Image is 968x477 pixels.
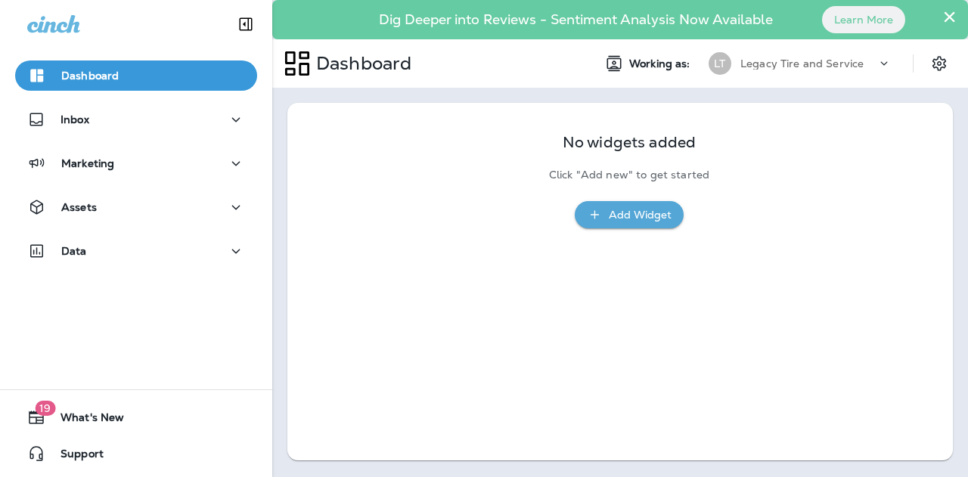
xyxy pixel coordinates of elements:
[35,401,55,416] span: 19
[335,17,817,22] p: Dig Deeper into Reviews - Sentiment Analysis Now Available
[61,70,119,82] p: Dashboard
[609,206,672,225] div: Add Widget
[563,136,696,149] p: No widgets added
[709,52,731,75] div: LT
[15,104,257,135] button: Inbox
[61,245,87,257] p: Data
[225,9,267,39] button: Collapse Sidebar
[15,236,257,266] button: Data
[15,402,257,432] button: 19What's New
[61,201,97,213] p: Assets
[45,448,104,466] span: Support
[822,6,905,33] button: Learn More
[549,169,709,181] p: Click "Add new" to get started
[15,438,257,469] button: Support
[310,52,411,75] p: Dashboard
[45,411,124,429] span: What's New
[15,192,257,222] button: Assets
[575,201,684,229] button: Add Widget
[60,113,89,125] p: Inbox
[15,148,257,178] button: Marketing
[15,60,257,91] button: Dashboard
[926,50,953,77] button: Settings
[629,57,693,70] span: Working as:
[61,157,114,169] p: Marketing
[942,5,957,29] button: Close
[740,57,864,70] p: Legacy Tire and Service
